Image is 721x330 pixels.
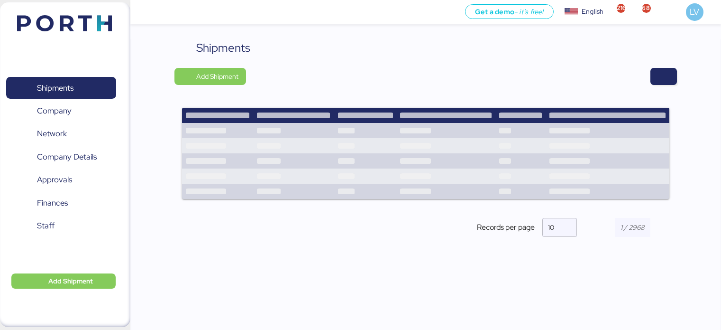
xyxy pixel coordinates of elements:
[37,219,55,233] span: Staff
[582,7,603,17] div: English
[174,68,246,85] button: Add Shipment
[196,71,238,82] span: Add Shipment
[6,192,116,214] a: Finances
[37,104,72,118] span: Company
[37,150,97,164] span: Company Details
[37,173,72,187] span: Approvals
[37,127,67,141] span: Network
[6,123,116,145] a: Network
[37,196,68,210] span: Finances
[690,6,699,18] span: LV
[6,100,116,122] a: Company
[615,218,650,237] input: 1 / 2968
[6,146,116,168] a: Company Details
[6,77,116,99] a: Shipments
[11,273,116,289] button: Add Shipment
[548,223,554,232] span: 10
[196,39,250,57] div: Shipments
[136,4,152,20] button: Menu
[6,215,116,237] a: Staff
[48,275,93,287] span: Add Shipment
[37,81,73,95] span: Shipments
[6,169,116,191] a: Approvals
[477,222,535,233] span: Records per page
